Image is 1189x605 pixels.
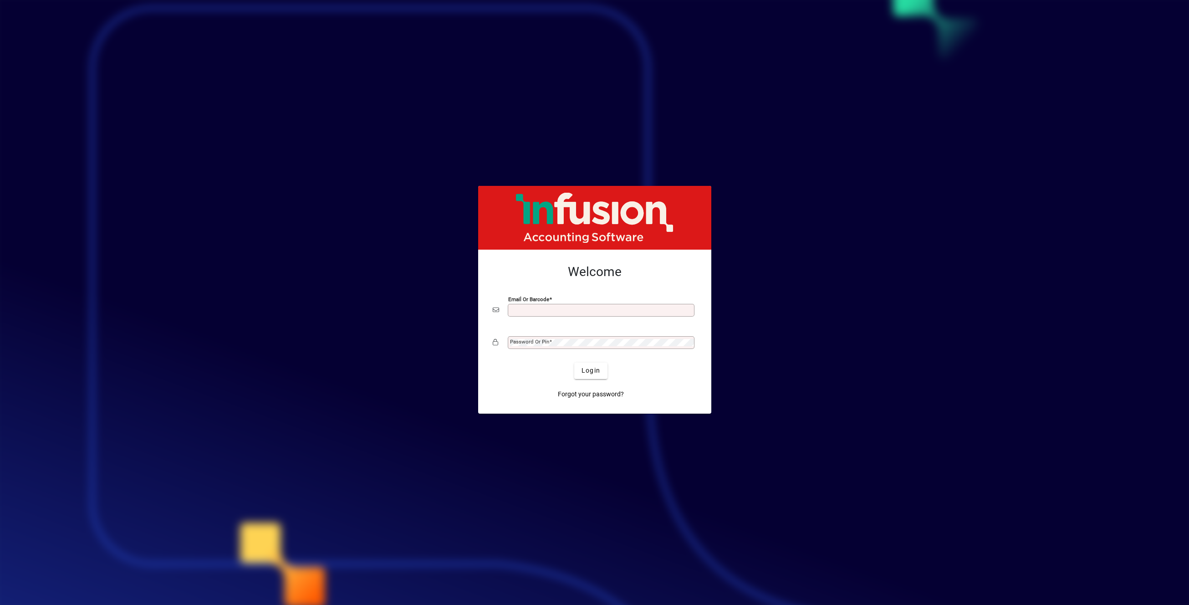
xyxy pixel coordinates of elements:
[508,296,549,302] mat-label: Email or Barcode
[558,390,624,399] span: Forgot your password?
[582,366,600,375] span: Login
[574,363,607,379] button: Login
[554,386,628,403] a: Forgot your password?
[493,264,697,280] h2: Welcome
[510,338,549,345] mat-label: Password or Pin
